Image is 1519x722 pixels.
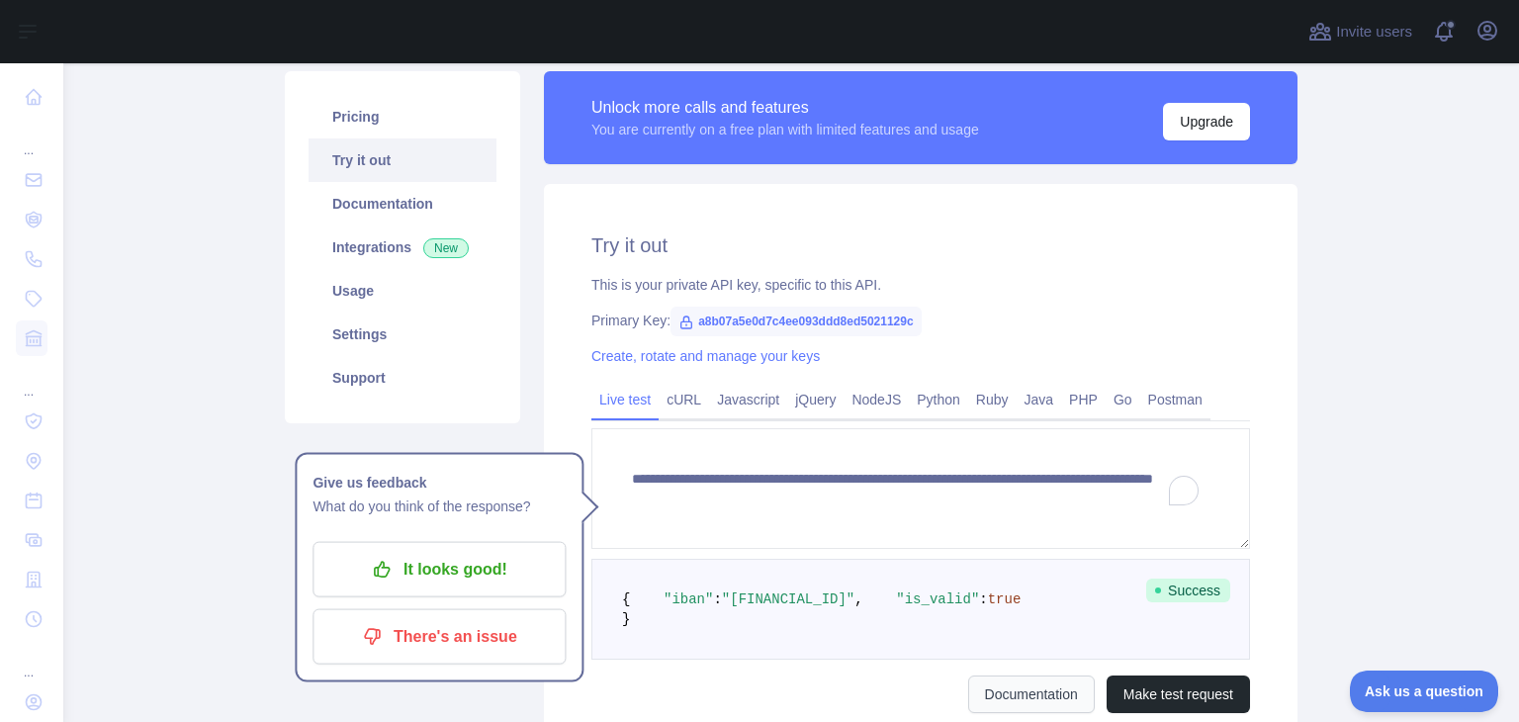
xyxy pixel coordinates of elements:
textarea: To enrich screen reader interactions, please activate Accessibility in Grammarly extension settings [591,428,1250,549]
a: Live test [591,384,659,415]
span: Invite users [1336,21,1412,44]
a: Javascript [709,384,787,415]
div: ... [16,641,47,680]
a: Documentation [968,676,1095,713]
iframe: Toggle Customer Support [1350,671,1499,712]
span: Success [1146,579,1230,602]
span: : [713,591,721,607]
button: Invite users [1304,16,1416,47]
div: ... [16,360,47,400]
div: Unlock more calls and features [591,96,979,120]
a: Python [909,384,968,415]
span: : [979,591,987,607]
a: Try it out [309,138,496,182]
a: NodeJS [844,384,909,415]
a: Documentation [309,182,496,226]
button: It looks good! [313,542,566,597]
span: "[FINANCIAL_ID]" [722,591,854,607]
p: What do you think of the response? [313,495,566,518]
a: Pricing [309,95,496,138]
span: a8b07a5e0d7c4ee093ddd8ed5021129c [670,307,922,336]
div: ... [16,119,47,158]
a: Usage [309,269,496,313]
span: , [854,591,862,607]
p: There's an issue [327,620,551,654]
span: { [622,591,630,607]
span: true [988,591,1022,607]
a: cURL [659,384,709,415]
a: Postman [1140,384,1210,415]
a: Java [1017,384,1062,415]
a: Ruby [968,384,1017,415]
a: Integrations New [309,226,496,269]
div: Primary Key: [591,311,1250,330]
a: PHP [1061,384,1106,415]
div: You are currently on a free plan with limited features and usage [591,120,979,139]
button: Make test request [1107,676,1250,713]
span: "iban" [664,591,713,607]
a: Support [309,356,496,400]
span: } [622,611,630,627]
a: Go [1106,384,1140,415]
a: Settings [309,313,496,356]
h1: Give us feedback [313,471,566,495]
h2: Try it out [591,231,1250,259]
span: "is_valid" [896,591,979,607]
button: There's an issue [313,609,566,665]
a: jQuery [787,384,844,415]
div: This is your private API key, specific to this API. [591,275,1250,295]
a: Create, rotate and manage your keys [591,348,820,364]
p: It looks good! [327,553,551,587]
span: New [423,238,469,258]
button: Upgrade [1163,103,1250,140]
